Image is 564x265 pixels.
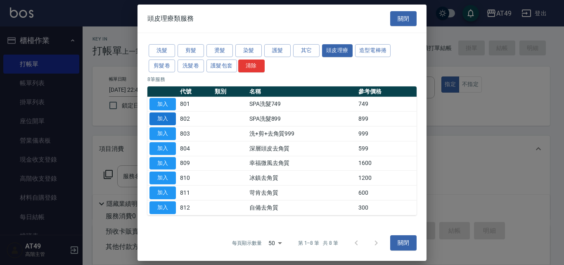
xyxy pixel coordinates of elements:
th: 參考價格 [356,86,417,97]
button: 關閉 [390,235,417,251]
button: 洗髮 [149,44,175,57]
td: 599 [356,141,417,156]
button: 造型電棒捲 [355,44,391,57]
p: 每頁顯示數量 [232,239,262,247]
td: 811 [178,185,213,200]
td: 深層頭皮去角質 [247,141,357,156]
button: 加入 [149,201,176,214]
td: 1200 [356,171,417,186]
td: 冰鎮去角質 [247,171,357,186]
button: 護髮包套 [206,60,237,72]
button: 加入 [149,112,176,125]
button: 洗髮卷 [178,60,204,72]
span: 頭皮理療類服務 [147,14,194,23]
button: 加入 [149,186,176,199]
button: 護髮 [264,44,291,57]
p: 第 1–8 筆 共 8 筆 [298,239,338,247]
button: 加入 [149,157,176,170]
th: 名稱 [247,86,357,97]
button: 加入 [149,98,176,110]
td: 899 [356,112,417,127]
td: 812 [178,200,213,215]
th: 代號 [178,86,213,97]
td: 600 [356,185,417,200]
button: 染髮 [235,44,262,57]
td: 803 [178,126,213,141]
td: 300 [356,200,417,215]
td: 810 [178,171,213,186]
td: 749 [356,97,417,112]
div: 50 [265,232,285,254]
td: 1600 [356,156,417,171]
td: 999 [356,126,417,141]
button: 加入 [149,142,176,155]
button: 關閉 [390,11,417,26]
button: 剪髮 [178,44,204,57]
td: 804 [178,141,213,156]
button: 加入 [149,172,176,184]
td: 802 [178,112,213,127]
td: 幸福微風去角質 [247,156,357,171]
td: 809 [178,156,213,171]
td: 苛肯去角質 [247,185,357,200]
th: 類別 [213,86,247,97]
button: 清除 [238,60,265,72]
button: 燙髮 [206,44,233,57]
td: 洗+剪+去角質999 [247,126,357,141]
td: SPA洗髮899 [247,112,357,127]
button: 加入 [149,127,176,140]
button: 其它 [293,44,320,57]
button: 頭皮理療 [322,44,353,57]
button: 剪髮卷 [149,60,175,72]
td: 801 [178,97,213,112]
td: 自備去角質 [247,200,357,215]
p: 8 筆服務 [147,75,417,83]
td: SPA洗髮749 [247,97,357,112]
